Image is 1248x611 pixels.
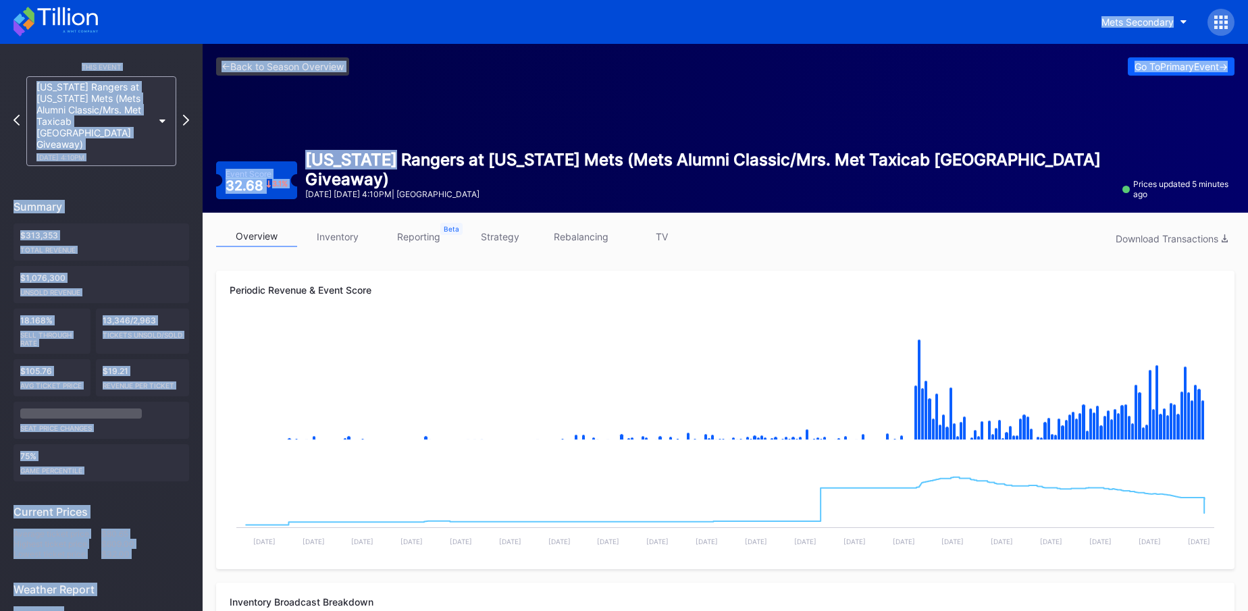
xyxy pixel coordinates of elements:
[20,283,182,296] div: Unsold Revenue
[621,226,702,247] a: TV
[297,226,378,247] a: inventory
[794,537,816,546] text: [DATE]
[20,325,84,347] div: Sell Through Rate
[14,359,90,396] div: $105.76
[103,376,182,390] div: Revenue per ticket
[597,537,619,546] text: [DATE]
[941,537,964,546] text: [DATE]
[216,226,297,247] a: overview
[216,57,349,76] a: <-Back to Season Overview
[14,309,90,354] div: 18.168%
[96,309,189,354] div: 13,346/2,963
[1040,537,1062,546] text: [DATE]
[1188,537,1210,546] text: [DATE]
[230,596,1221,608] div: Inventory Broadcast Breakdown
[20,376,84,390] div: Avg ticket price
[14,539,101,549] div: Highest ticket price
[991,537,1013,546] text: [DATE]
[696,537,718,546] text: [DATE]
[305,150,1114,189] div: [US_STATE] Rangers at [US_STATE] Mets (Mets Alumni Classic/Mrs. Met Taxicab [GEOGRAPHIC_DATA] Giv...
[253,537,276,546] text: [DATE]
[14,444,189,481] div: 75%
[1128,57,1234,76] button: Go ToPrimaryEvent->
[548,537,571,546] text: [DATE]
[14,63,189,71] div: This Event
[226,179,288,192] div: 32.68
[96,359,189,396] div: $19.21
[1122,179,1234,199] div: Prices updated 5 minutes ago
[103,325,182,339] div: Tickets Unsold/Sold
[230,319,1221,454] svg: Chart title
[1101,16,1174,28] div: Mets Secondary
[450,537,472,546] text: [DATE]
[14,549,101,559] div: Lowest ticket price
[272,180,288,188] div: 3.1 %
[305,189,1114,199] div: [DATE] [DATE] 4:10PM | [GEOGRAPHIC_DATA]
[230,454,1221,556] svg: Chart title
[14,266,189,303] div: $1,076,300
[540,226,621,247] a: rebalancing
[230,284,1221,296] div: Periodic Revenue & Event Score
[843,537,866,546] text: [DATE]
[303,537,325,546] text: [DATE]
[400,537,423,546] text: [DATE]
[1109,230,1234,248] button: Download Transactions
[14,583,189,596] div: Weather Report
[14,529,101,539] div: Average ticket price
[101,549,189,559] div: $32.00
[101,539,189,549] div: $609.00
[351,537,373,546] text: [DATE]
[14,505,189,519] div: Current Prices
[226,169,271,179] div: Event Score
[36,81,153,161] div: [US_STATE] Rangers at [US_STATE] Mets (Mets Alumni Classic/Mrs. Met Taxicab [GEOGRAPHIC_DATA] Giv...
[1091,9,1197,34] button: Mets Secondary
[1089,537,1112,546] text: [DATE]
[1139,537,1161,546] text: [DATE]
[14,200,189,213] div: Summary
[20,240,182,254] div: Total Revenue
[20,419,182,432] div: seat price changes
[101,529,189,539] div: $80.65
[646,537,669,546] text: [DATE]
[1116,233,1228,244] div: Download Transactions
[499,537,521,546] text: [DATE]
[14,223,189,261] div: $313,353
[459,226,540,247] a: strategy
[378,226,459,247] a: reporting
[20,461,182,475] div: Game percentile
[745,537,767,546] text: [DATE]
[1135,61,1228,72] div: Go To Primary Event ->
[893,537,915,546] text: [DATE]
[36,153,153,161] div: [DATE] 4:10PM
